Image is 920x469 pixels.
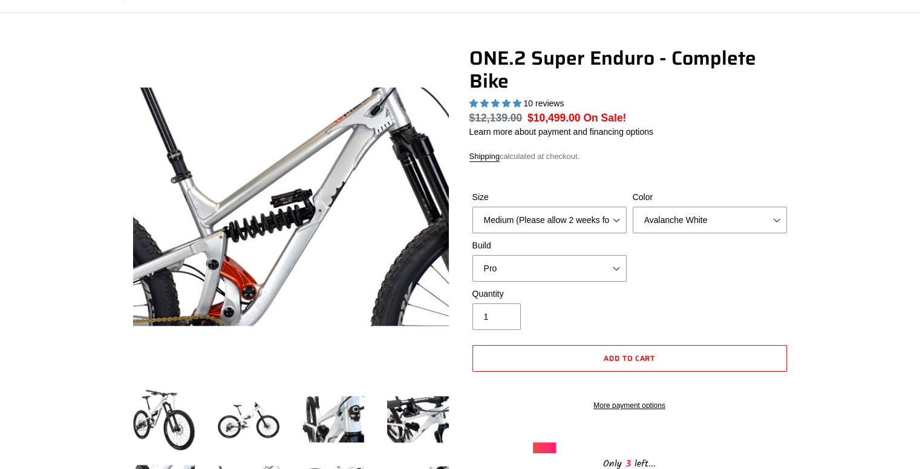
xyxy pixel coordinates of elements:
img: Load image into Gallery viewer, ONE.2 Super Enduro - Complete Bike [300,386,367,453]
a: More payment options [472,400,787,411]
h1: ONE.2 Super Enduro - Complete Bike [469,47,790,93]
img: Load image into Gallery viewer, ONE.2 Super Enduro - Complete Bike [131,386,197,453]
label: Quantity [472,288,627,300]
a: Shipping [469,152,500,162]
img: Load image into Gallery viewer, ONE.2 Super Enduro - Complete Bike [385,386,451,453]
label: Build [472,239,627,252]
span: 10 reviews [523,99,564,108]
img: Load image into Gallery viewer, ONE.2 Super Enduro - Complete Bike [215,386,282,453]
label: Color [633,191,787,204]
span: $10,499.00 [527,112,581,124]
a: Learn more about payment and financing options [469,127,653,137]
label: Size [472,191,627,204]
span: On Sale! [583,110,626,126]
button: Add to cart [472,345,787,372]
s: $12,139.00 [469,112,523,124]
span: 5.00 stars [469,99,524,108]
div: calculated at checkout. [469,150,790,163]
span: Add to cart [604,352,656,364]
